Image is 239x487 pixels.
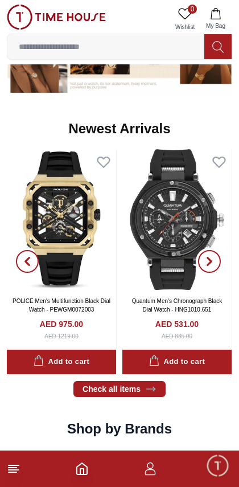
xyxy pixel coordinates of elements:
[171,23,199,31] span: Wishlist
[44,332,79,341] div: AED 1219.00
[68,120,170,138] h2: Newest Arrivals
[205,453,230,478] div: Chat Widget
[155,318,199,330] h4: AED 531.00
[201,22,230,30] span: My Bag
[7,5,106,30] img: ...
[40,318,83,330] h4: AED 975.00
[199,5,232,34] button: My Bag
[171,5,199,34] a: 0Wishlist
[122,350,232,374] button: Add to cart
[67,420,172,438] h2: Shop by Brands
[34,355,89,369] div: Add to cart
[132,298,222,313] a: Quantum Men's Chronograph Black Dial Watch - HNG1010.651
[122,149,232,290] img: Quantum Men's Chronograph Black Dial Watch - HNG1010.651
[162,332,192,341] div: AED 885.00
[73,381,166,397] a: Check all items
[7,149,116,290] img: POLICE Men's Multifunction Black Dial Watch - PEWGM0072003
[75,462,89,476] a: Home
[149,355,205,369] div: Add to cart
[13,298,110,313] a: POLICE Men's Multifunction Black Dial Watch - PEWGM0072003
[188,5,197,14] span: 0
[7,350,116,374] button: Add to cart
